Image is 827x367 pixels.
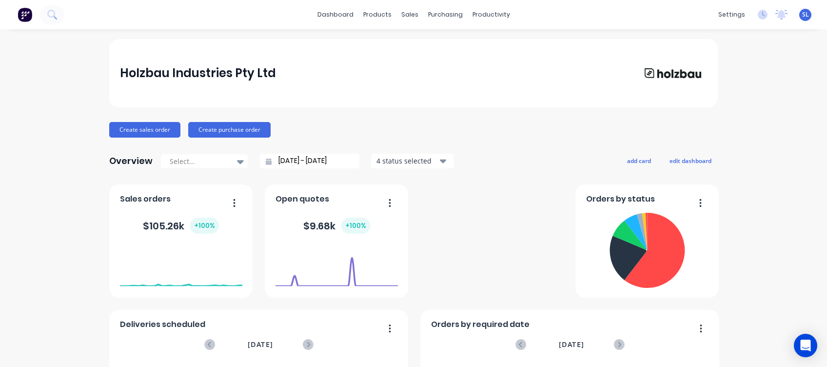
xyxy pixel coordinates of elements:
[586,193,655,205] span: Orders by status
[639,63,707,83] img: Holzbau Industries Pty Ltd
[190,218,219,234] div: + 100 %
[109,122,180,138] button: Create sales order
[423,7,468,22] div: purchasing
[143,218,219,234] div: $ 105.26k
[396,7,423,22] div: sales
[18,7,32,22] img: Factory
[188,122,271,138] button: Create purchase order
[794,334,817,357] div: Open Intercom Messenger
[341,218,370,234] div: + 100 %
[248,339,273,350] span: [DATE]
[663,154,718,167] button: edit dashboard
[431,319,530,330] span: Orders by required date
[120,63,276,83] div: Holzbau Industries Pty Ltd
[313,7,358,22] a: dashboard
[371,154,454,168] button: 4 status selected
[559,339,584,350] span: [DATE]
[109,151,153,171] div: Overview
[120,193,171,205] span: Sales orders
[713,7,750,22] div: settings
[376,156,438,166] div: 4 status selected
[621,154,657,167] button: add card
[468,7,515,22] div: productivity
[276,193,329,205] span: Open quotes
[802,10,809,19] span: SL
[303,218,370,234] div: $ 9.68k
[358,7,396,22] div: products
